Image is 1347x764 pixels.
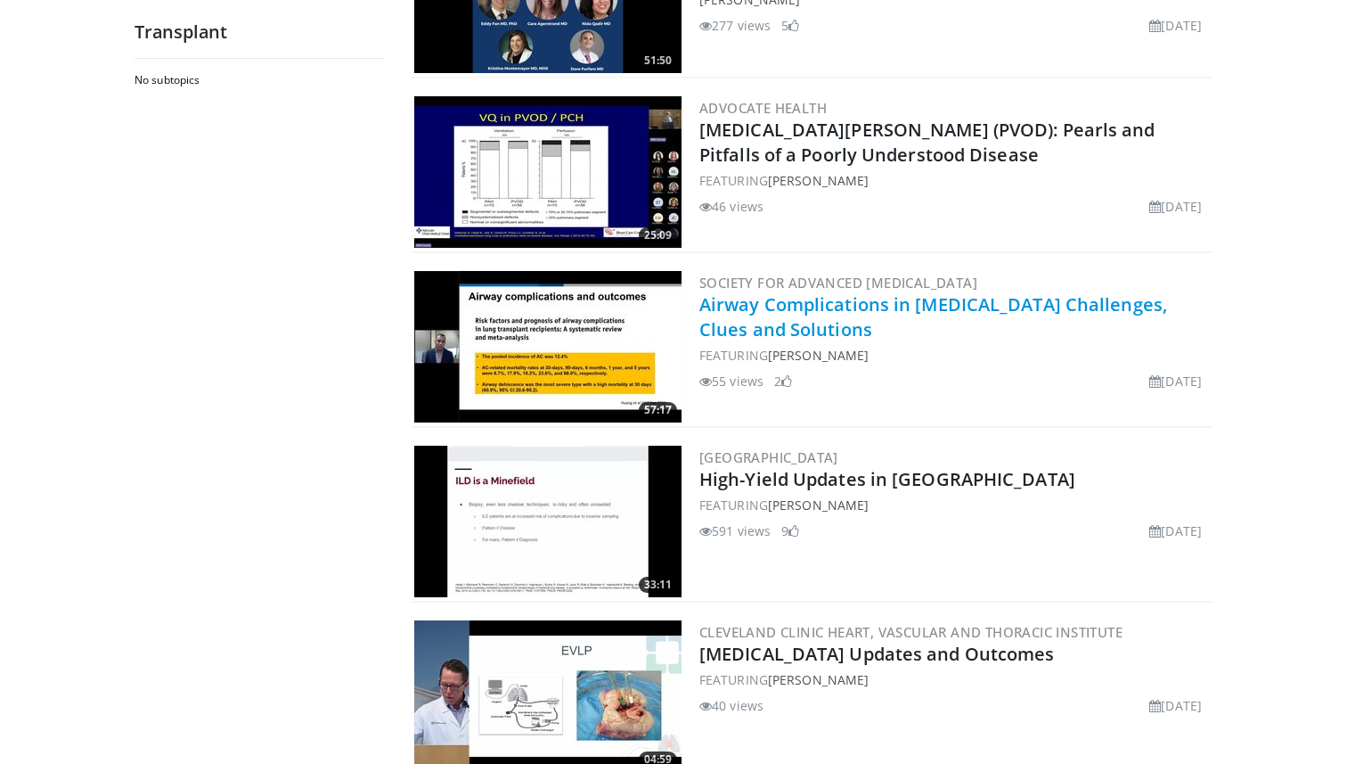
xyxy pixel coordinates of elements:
li: 277 views [699,16,771,35]
a: Cleveland Clinic Heart, Vascular and Thoracic Institute [699,623,1122,641]
li: 5 [781,16,799,35]
a: [PERSON_NAME] [768,671,869,688]
a: Society for Advanced [MEDICAL_DATA] [699,274,977,292]
span: 33:11 [639,577,677,593]
div: FEATURING [699,171,1209,190]
li: [DATE] [1149,696,1202,715]
span: 57:17 [639,402,677,418]
div: FEATURING [699,670,1209,689]
li: [DATE] [1149,197,1202,216]
li: 55 views [699,372,763,390]
div: FEATURING [699,346,1209,365]
li: 9 [781,522,799,540]
img: 01e7c6f6-1739-4525-b7e5-680f7245a7f5.300x170_q85_crop-smart_upscale.jpg [414,271,682,423]
li: 2 [774,372,792,390]
a: [PERSON_NAME] [768,172,869,189]
h2: No subtopics [135,73,380,87]
li: 46 views [699,197,763,216]
a: Airway Complications in [MEDICAL_DATA] Challenges, Clues and Solutions [699,292,1167,341]
img: dc9e22a5-f54e-495f-8227-5f5ec5b50306.300x170_q85_crop-smart_upscale.jpg [414,446,682,597]
a: Advocate Health [699,99,827,117]
a: [MEDICAL_DATA][PERSON_NAME] (PVOD): Pearls and Pitfalls of a Poorly Understood Disease [699,118,1155,167]
a: [MEDICAL_DATA] Updates and Outcomes [699,642,1055,666]
a: [GEOGRAPHIC_DATA] [699,448,838,466]
a: High-Yield Updates in [GEOGRAPHIC_DATA] [699,467,1075,491]
li: [DATE] [1149,522,1202,540]
img: 4bec9d86-6d1e-407c-a3ec-c8e24b8cd69f.300x170_q85_crop-smart_upscale.jpg [414,96,682,248]
li: [DATE] [1149,16,1202,35]
a: 33:11 [414,446,682,597]
li: 591 views [699,522,771,540]
a: 57:17 [414,271,682,423]
a: [PERSON_NAME] [768,497,869,513]
div: FEATURING [699,496,1209,514]
span: 51:50 [639,53,677,69]
span: 25:09 [639,227,677,243]
a: 25:09 [414,96,682,248]
h2: Transplant [135,21,384,44]
a: [PERSON_NAME] [768,347,869,364]
li: [DATE] [1149,372,1202,390]
li: 40 views [699,696,763,715]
